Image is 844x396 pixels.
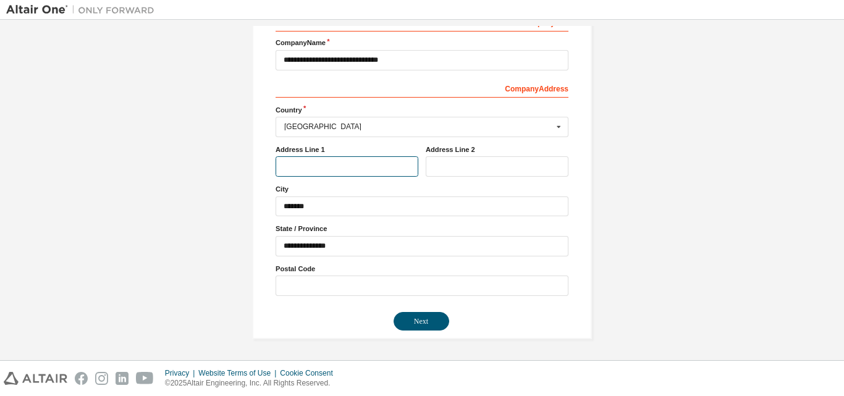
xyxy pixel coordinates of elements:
[276,224,568,234] label: State / Province
[284,123,553,130] div: [GEOGRAPHIC_DATA]
[394,312,449,331] button: Next
[165,378,340,389] p: © 2025 Altair Engineering, Inc. All Rights Reserved.
[6,4,161,16] img: Altair One
[276,145,418,154] label: Address Line 1
[276,184,568,194] label: City
[426,145,568,154] label: Address Line 2
[116,372,129,385] img: linkedin.svg
[198,368,280,378] div: Website Terms of Use
[276,38,568,48] label: Company Name
[95,372,108,385] img: instagram.svg
[4,372,67,385] img: altair_logo.svg
[276,264,568,274] label: Postal Code
[276,78,568,98] div: Company Address
[280,368,340,378] div: Cookie Consent
[165,368,198,378] div: Privacy
[276,105,568,115] label: Country
[136,372,154,385] img: youtube.svg
[75,372,88,385] img: facebook.svg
